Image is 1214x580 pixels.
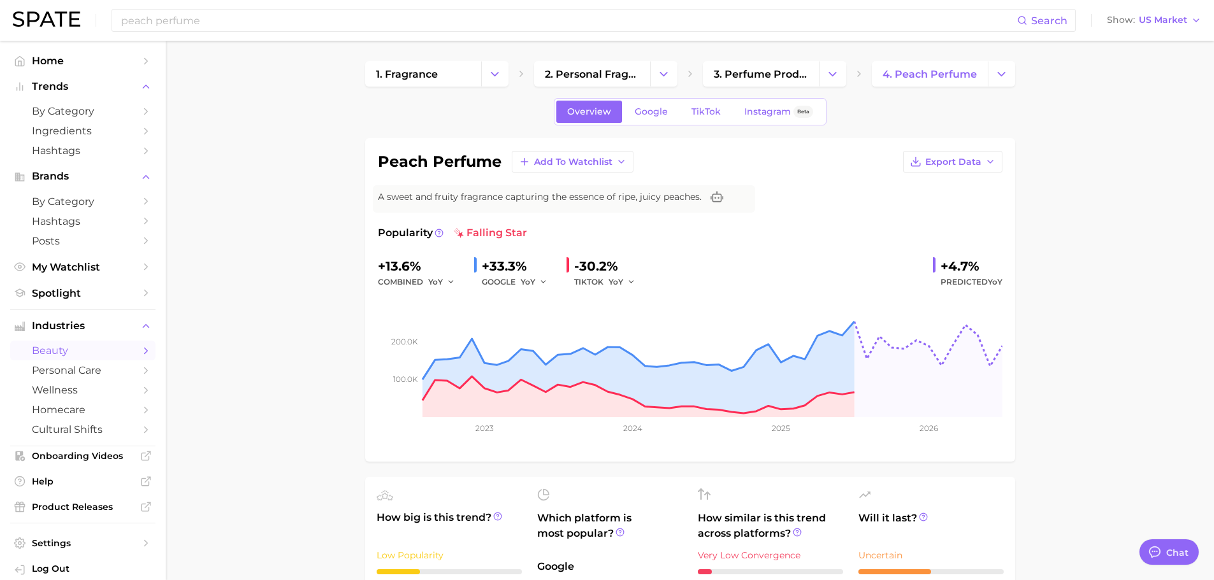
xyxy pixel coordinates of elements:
[10,141,155,160] a: Hashtags
[13,11,80,27] img: SPATE
[32,537,134,549] span: Settings
[10,167,155,186] button: Brands
[1104,12,1204,29] button: ShowUS Market
[32,171,134,182] span: Brands
[650,61,677,87] button: Change Category
[703,61,819,87] a: 3. perfume products
[883,68,977,80] span: 4. peach perfume
[545,68,639,80] span: 2. personal fragrance
[920,423,938,433] tspan: 2026
[10,472,155,491] a: Help
[574,256,644,276] div: -30.2%
[32,320,134,332] span: Industries
[1031,15,1067,27] span: Search
[32,235,134,247] span: Posts
[428,276,443,287] span: YoY
[454,228,464,238] img: falling star
[10,231,155,251] a: Posts
[10,257,155,277] a: My Watchlist
[925,157,981,167] span: Export Data
[32,81,134,92] span: Trends
[10,192,155,211] a: by Category
[858,569,1004,574] div: 5 / 10
[32,344,134,357] span: beauty
[10,360,155,380] a: personal care
[556,101,622,123] a: Overview
[10,211,155,231] a: Hashtags
[10,77,155,96] button: Trends
[733,101,824,123] a: InstagramBeta
[10,316,155,336] button: Industries
[32,476,134,487] span: Help
[609,274,636,290] button: YoY
[481,61,509,87] button: Change Category
[32,105,134,117] span: by Category
[988,277,1002,286] span: YoY
[376,68,438,80] span: 1. fragrance
[858,548,1004,563] div: Uncertain
[32,287,134,299] span: Spotlight
[567,106,611,117] span: Overview
[537,559,683,574] span: Google
[10,341,155,360] a: beauty
[681,101,732,123] a: TikTok
[32,450,134,462] span: Onboarding Videos
[521,276,535,287] span: YoY
[537,511,683,553] span: Which platform is most popular?
[10,380,155,400] a: wellness
[10,51,155,71] a: Home
[10,400,155,420] a: homecare
[32,261,134,273] span: My Watchlist
[454,225,527,241] span: falling star
[378,154,502,169] h1: peach perfume
[988,61,1015,87] button: Change Category
[10,497,155,516] a: Product Releases
[772,423,790,433] tspan: 2025
[10,446,155,465] a: Onboarding Videos
[378,256,464,276] div: +13.6%
[482,274,556,290] div: GOOGLE
[365,61,481,87] a: 1. fragrance
[378,225,433,241] span: Popularity
[32,195,134,208] span: by Category
[609,276,623,287] span: YoY
[120,10,1017,31] input: Search here for a brand, industry, or ingredient
[744,106,791,117] span: Instagram
[10,534,155,553] a: Settings
[32,125,134,137] span: Ingredients
[377,510,522,541] span: How big is this trend?
[32,563,145,574] span: Log Out
[377,569,522,574] div: 3 / 10
[32,364,134,376] span: personal care
[32,384,134,396] span: wellness
[698,511,843,541] span: How similar is this trend across platforms?
[475,423,493,433] tspan: 2023
[1107,17,1135,24] span: Show
[378,190,702,204] span: A sweet and fruity fragrance capturing the essence of ripe, juicy peaches.
[482,256,556,276] div: +33.3%
[858,511,1004,541] span: Will it last?
[698,548,843,563] div: Very Low Convergence
[698,569,843,574] div: 1 / 10
[377,548,522,563] div: Low Popularity
[941,256,1002,276] div: +4.7%
[714,68,808,80] span: 3. perfume products
[378,274,464,290] div: combined
[428,274,456,290] button: YoY
[32,501,134,513] span: Product Releases
[635,106,668,117] span: Google
[10,101,155,121] a: by Category
[10,420,155,439] a: cultural shifts
[534,157,612,167] span: Add to Watchlist
[1139,17,1187,24] span: US Market
[521,274,548,290] button: YoY
[819,61,846,87] button: Change Category
[32,423,134,435] span: cultural shifts
[10,283,155,303] a: Spotlight
[623,423,642,433] tspan: 2024
[797,106,809,117] span: Beta
[32,404,134,416] span: homecare
[32,145,134,157] span: Hashtags
[32,55,134,67] span: Home
[624,101,679,123] a: Google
